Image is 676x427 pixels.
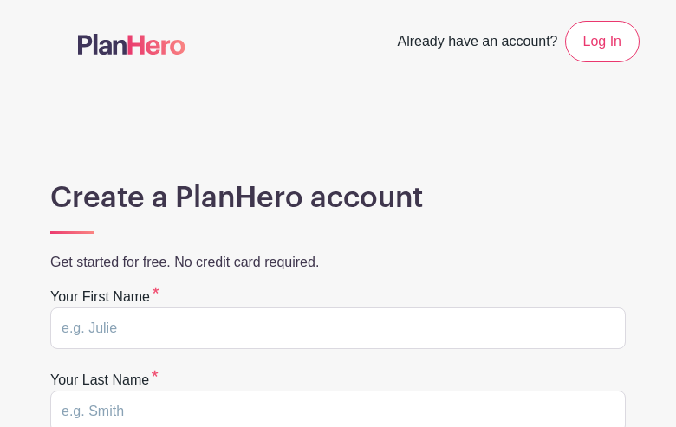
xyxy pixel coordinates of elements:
label: Your first name [50,287,159,307]
label: Your last name [50,370,159,391]
h1: Create a PlanHero account [50,180,626,215]
img: logo-507f7623f17ff9eddc593b1ce0a138ce2505c220e1c5a4e2b4648c50719b7d32.svg [78,34,185,55]
p: Get started for free. No credit card required. [50,252,626,273]
span: Already have an account? [398,24,558,62]
a: Log In [565,21,640,62]
input: e.g. Julie [50,307,626,349]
